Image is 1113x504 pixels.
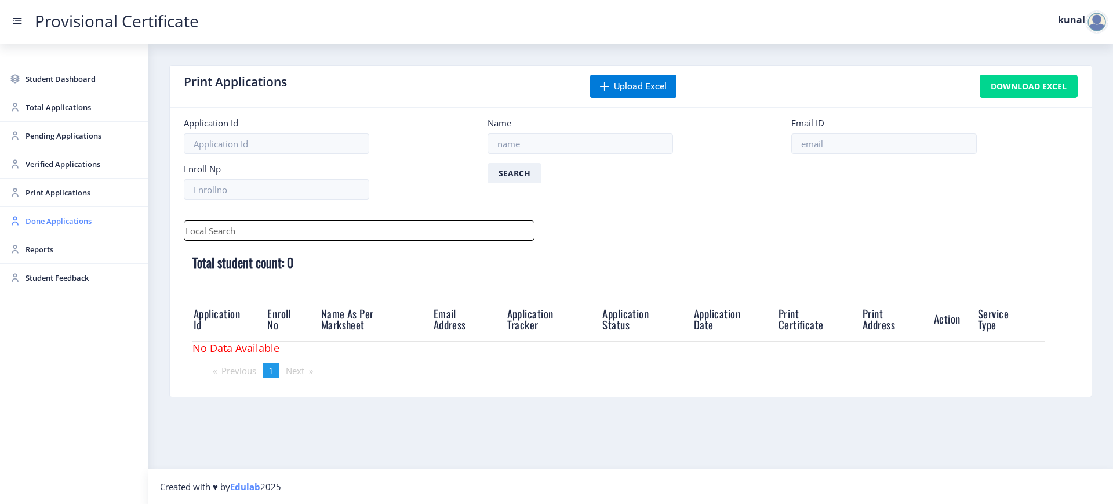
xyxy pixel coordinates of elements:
input: Local Search [184,220,534,241]
label: Application Id [184,117,238,129]
button: Search [488,163,541,183]
input: Application Id [184,133,369,154]
span: Next [286,365,304,376]
input: name [488,133,673,154]
button: Download Excel [980,75,1078,98]
span: No Data Available [192,341,279,355]
span: Student Dashboard [26,72,139,86]
ul: Pagination [184,363,1078,378]
span: Previous [221,365,256,376]
span: Reports [26,242,139,256]
span: Created with ♥ by 2025 [160,481,281,492]
a: Edulab [230,481,260,492]
a: Provisional Certificate [23,15,210,27]
th: Service Type [977,298,1045,342]
span: Done Applications [26,214,139,228]
input: Enrollno [184,179,369,200]
label: Print Applications [184,75,287,93]
span: Print Applications [26,186,139,200]
span: 1 [268,365,274,376]
th: Application Tracker [506,298,602,342]
label: Name [488,117,511,129]
th: Application Date [693,298,777,342]
th: Enroll No [266,298,320,342]
th: Action [933,298,977,342]
label: kunal [1058,15,1085,24]
b: Total student count: 0 [192,253,293,271]
label: Enroll Np [184,163,221,175]
th: Print Certificate [777,298,861,342]
th: Application Status [601,298,693,342]
th: Print Address [861,298,933,342]
th: Application Id [192,298,266,342]
span: Verified Applications [26,157,139,171]
span: Upload Excel [614,79,667,93]
label: Email ID [791,117,824,129]
span: Pending Applications [26,129,139,143]
th: Email Address [432,298,506,342]
span: Total Applications [26,100,139,114]
span: Student Feedback [26,271,139,285]
input: email [791,133,977,154]
th: Name As Per Marksheet [320,298,432,342]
